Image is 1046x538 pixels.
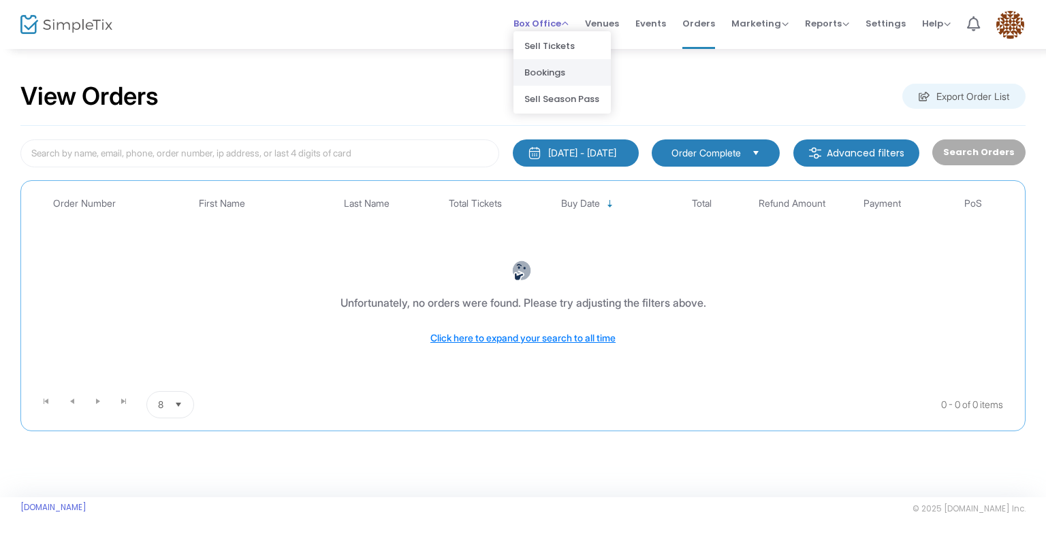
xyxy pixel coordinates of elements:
[169,392,188,418] button: Select
[344,198,390,209] span: Last Name
[808,146,822,160] img: filter
[20,139,499,167] input: Search by name, email, phone, order number, ip address, or last 4 digits of card
[805,17,849,30] span: Reports
[682,6,715,41] span: Orders
[53,198,116,209] span: Order Number
[513,17,569,30] span: Box Office
[430,332,616,343] span: Click here to expand your search to all time
[746,146,765,161] button: Select
[528,146,541,160] img: monthly
[513,139,639,167] button: [DATE] - [DATE]
[635,6,666,41] span: Events
[747,188,838,220] th: Refund Amount
[793,139,919,167] m-button: Advanced filters
[863,198,901,209] span: Payment
[964,198,982,209] span: PoS
[340,295,706,311] div: Unfortunately, no orders were found. Please try adjusting the filters above.
[20,502,86,513] a: [DOMAIN_NAME]
[605,199,616,209] span: Sortable
[922,17,951,30] span: Help
[513,59,611,86] li: Bookings
[671,146,741,160] span: Order Complete
[330,391,1003,418] kendo-pager-info: 0 - 0 of 0 items
[430,188,521,220] th: Total Tickets
[158,398,163,411] span: 8
[28,188,1018,386] div: Data table
[511,260,532,281] img: face-thinking.png
[548,146,616,160] div: [DATE] - [DATE]
[561,198,600,209] span: Buy Date
[585,6,619,41] span: Venues
[913,503,1026,514] span: © 2025 [DOMAIN_NAME] Inc.
[731,17,789,30] span: Marketing
[866,6,906,41] span: Settings
[513,33,611,59] li: Sell Tickets
[656,188,747,220] th: Total
[199,198,245,209] span: First Name
[20,82,159,112] h2: View Orders
[513,86,611,112] li: Sell Season Pass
